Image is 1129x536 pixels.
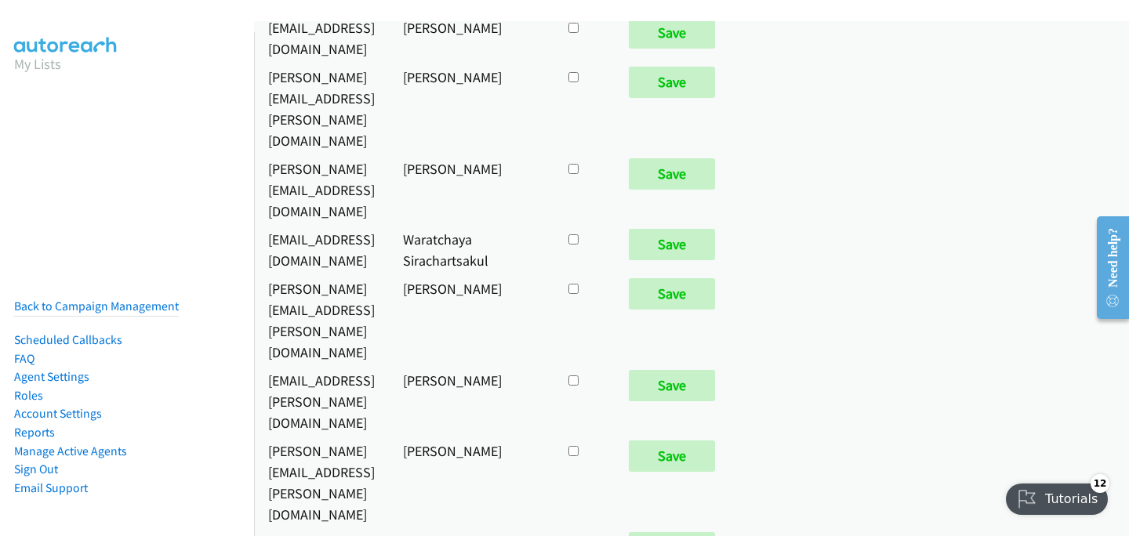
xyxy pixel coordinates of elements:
a: Scheduled Callbacks [14,332,122,347]
iframe: Checklist [996,468,1117,524]
td: [PERSON_NAME] [389,13,551,63]
input: Save [629,229,715,260]
td: [PERSON_NAME] [389,274,551,366]
iframe: Resource Center [1084,205,1129,330]
td: [PERSON_NAME][EMAIL_ADDRESS][PERSON_NAME][DOMAIN_NAME] [254,274,389,366]
input: Save [629,370,715,401]
a: Reports [14,425,55,440]
input: Save [629,158,715,190]
td: [PERSON_NAME][EMAIL_ADDRESS][PERSON_NAME][DOMAIN_NAME] [254,63,389,154]
td: [EMAIL_ADDRESS][DOMAIN_NAME] [254,225,389,274]
input: Save [629,278,715,310]
a: Email Support [14,480,88,495]
input: Save [629,17,715,49]
td: [PERSON_NAME] [389,63,551,154]
td: [PERSON_NAME][EMAIL_ADDRESS][DOMAIN_NAME] [254,154,389,225]
td: [PERSON_NAME] [389,436,551,528]
td: [PERSON_NAME] [389,154,551,225]
a: Manage Active Agents [14,444,127,458]
a: Account Settings [14,406,102,421]
a: My Lists [14,55,61,73]
a: FAQ [14,351,34,366]
td: [EMAIL_ADDRESS][DOMAIN_NAME] [254,13,389,63]
td: [EMAIL_ADDRESS][PERSON_NAME][DOMAIN_NAME] [254,366,389,436]
a: Sign Out [14,462,58,476]
td: [PERSON_NAME] [389,366,551,436]
input: Save [629,440,715,472]
a: Roles [14,388,43,403]
a: Agent Settings [14,369,89,384]
input: Save [629,67,715,98]
td: [PERSON_NAME][EMAIL_ADDRESS][PERSON_NAME][DOMAIN_NAME] [254,436,389,528]
a: Back to Campaign Management [14,299,179,313]
td: Waratchaya Sirachartsakul [389,225,551,274]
